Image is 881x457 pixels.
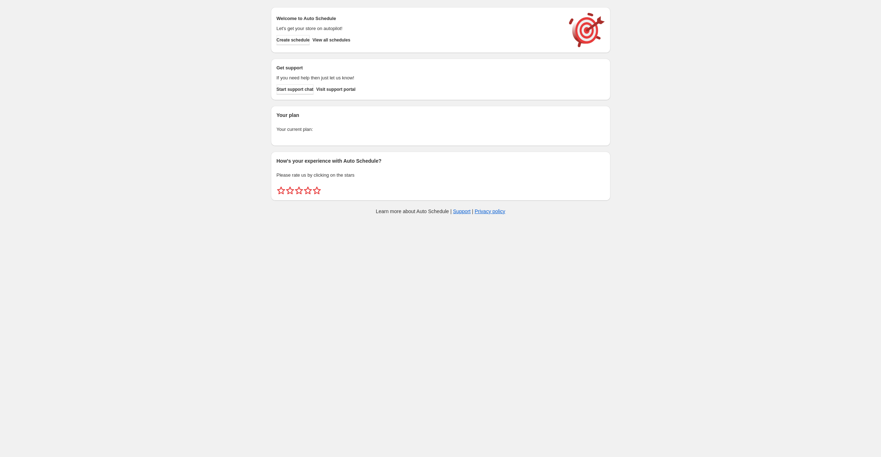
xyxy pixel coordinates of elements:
button: Create schedule [277,35,310,45]
span: Start support chat [277,87,313,92]
p: If you need help then just let us know! [277,74,562,82]
p: Learn more about Auto Schedule | | [376,208,505,215]
h2: Welcome to Auto Schedule [277,15,562,22]
a: Visit support portal [316,84,356,94]
span: View all schedules [312,37,350,43]
a: Start support chat [277,84,313,94]
h2: Your plan [277,112,605,119]
p: Your current plan: [277,126,605,133]
a: Support [453,208,471,214]
p: Please rate us by clicking on the stars [277,172,605,179]
a: Privacy policy [475,208,505,214]
p: Let's get your store on autopilot! [277,25,562,32]
h2: How's your experience with Auto Schedule? [277,157,605,164]
span: Visit support portal [316,87,356,92]
button: View all schedules [312,35,350,45]
span: Create schedule [277,37,310,43]
h2: Get support [277,64,562,72]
